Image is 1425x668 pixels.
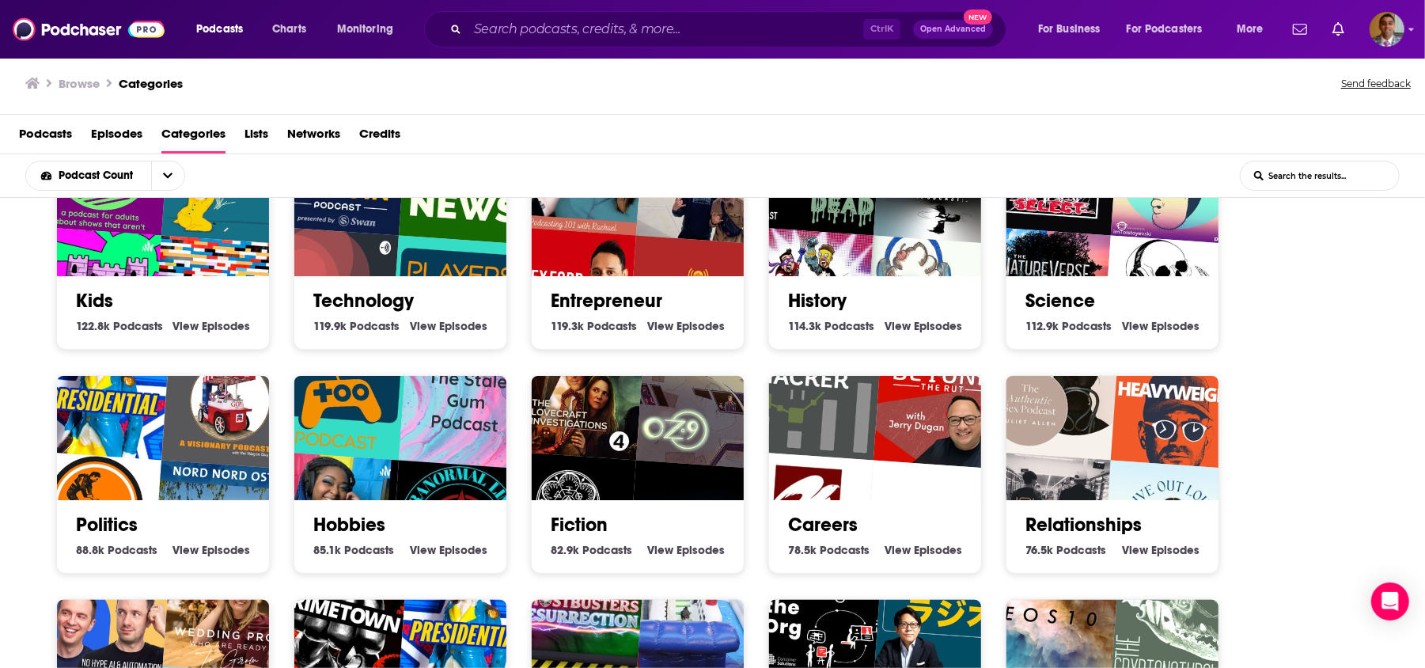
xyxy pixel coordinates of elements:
span: 122.8k [76,319,110,333]
div: Open Intercom Messenger [1371,583,1409,621]
span: For Podcasters [1127,18,1203,40]
img: PlayersToo Podcast - A Video Game Podcast For Gamers Like You, By Gamers Like You! [272,325,408,461]
span: More [1237,18,1264,40]
img: Authentic Sex with Juliet Allen [984,325,1120,461]
button: Show profile menu [1370,12,1404,47]
a: View Relationships Episodes [1122,543,1200,557]
a: Kids [76,289,113,313]
span: View [172,319,199,333]
a: Fiction [551,513,608,537]
span: View [1122,319,1148,333]
a: View Politics Episodes [172,543,250,557]
span: 112.9k [1025,319,1059,333]
span: Episodes [914,319,962,333]
span: Logged in as simaulakh21 [1370,12,1404,47]
span: Podcasts [108,543,157,557]
span: Podcasts [344,543,394,557]
span: Podcasts [1062,319,1112,333]
img: Oz 9 [636,333,772,469]
a: 122.8k Kids Podcasts [76,319,163,333]
a: Charts [262,17,316,42]
span: Podcasts [824,319,874,333]
a: Science [1025,289,1095,313]
span: View [647,319,673,333]
span: 82.9k [551,543,579,557]
span: Episodes [439,319,487,333]
a: Episodes [91,121,142,154]
span: 88.8k [76,543,104,557]
a: Technology [313,289,414,313]
div: Search podcasts, credits, & more... [439,11,1021,47]
span: Podcasts [113,319,163,333]
span: New [964,9,992,25]
span: View [410,543,436,557]
span: Podcast Count [59,170,138,181]
span: View [885,543,911,557]
img: Podchaser - Follow, Share and Rate Podcasts [13,14,165,44]
button: open menu [151,161,184,190]
a: 78.5k Careers Podcasts [788,543,870,557]
a: View Technology Episodes [410,319,487,333]
a: View History Episodes [885,319,962,333]
input: Search podcasts, credits, & more... [468,17,863,42]
span: Podcasts [820,543,870,557]
a: Hobbies [313,513,385,537]
a: Entrepreneur [551,289,662,313]
span: Episodes [202,543,250,557]
span: Episodes [676,319,725,333]
span: 119.9k [313,319,347,333]
span: View [1122,543,1148,557]
span: Lists [244,121,268,154]
a: View Fiction Episodes [647,543,725,557]
a: 85.1k Hobbies Podcasts [313,543,394,557]
span: Podcasts [19,121,72,154]
img: Heavyweight [1111,333,1247,469]
a: Show notifications dropdown [1326,16,1351,43]
span: Episodes [1151,543,1200,557]
h2: Choose List sort [25,161,210,191]
a: Categories [119,76,183,91]
button: open menu [326,17,414,42]
a: View Careers Episodes [885,543,962,557]
button: Open AdvancedNew [913,20,993,39]
a: View Entrepreneur Episodes [647,319,725,333]
span: For Business [1038,18,1101,40]
a: 76.5k Relationships Podcasts [1025,543,1106,557]
span: View [885,319,911,333]
img: Hire Hacker [747,325,883,461]
a: Credits [359,121,400,154]
span: 119.3k [551,319,584,333]
img: eWagonPolitics [161,333,298,469]
img: The Stale Gum Podcast [399,333,535,469]
img: User Profile [1370,12,1404,47]
span: Ctrl K [863,19,900,40]
span: 76.5k [1025,543,1053,557]
a: Politics [76,513,138,537]
button: open menu [1226,17,1283,42]
span: 85.1k [313,543,341,557]
h3: Browse [59,76,100,91]
span: View [647,543,673,557]
span: Episodes [202,319,250,333]
div: The Lovecraft Investigations [510,325,646,461]
span: Podcasts [1056,543,1106,557]
a: 112.9k Science Podcasts [1025,319,1112,333]
div: Beyond the Rut: Create a Life Worth Living in Your Faith, Family, Career [874,333,1010,469]
a: Categories [161,121,225,154]
a: 114.3k History Podcasts [788,319,874,333]
img: Presidential [35,325,171,461]
button: open menu [26,170,151,181]
button: open menu [1027,17,1120,42]
a: Networks [287,121,340,154]
span: Episodes [914,543,962,557]
span: Charts [272,18,306,40]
